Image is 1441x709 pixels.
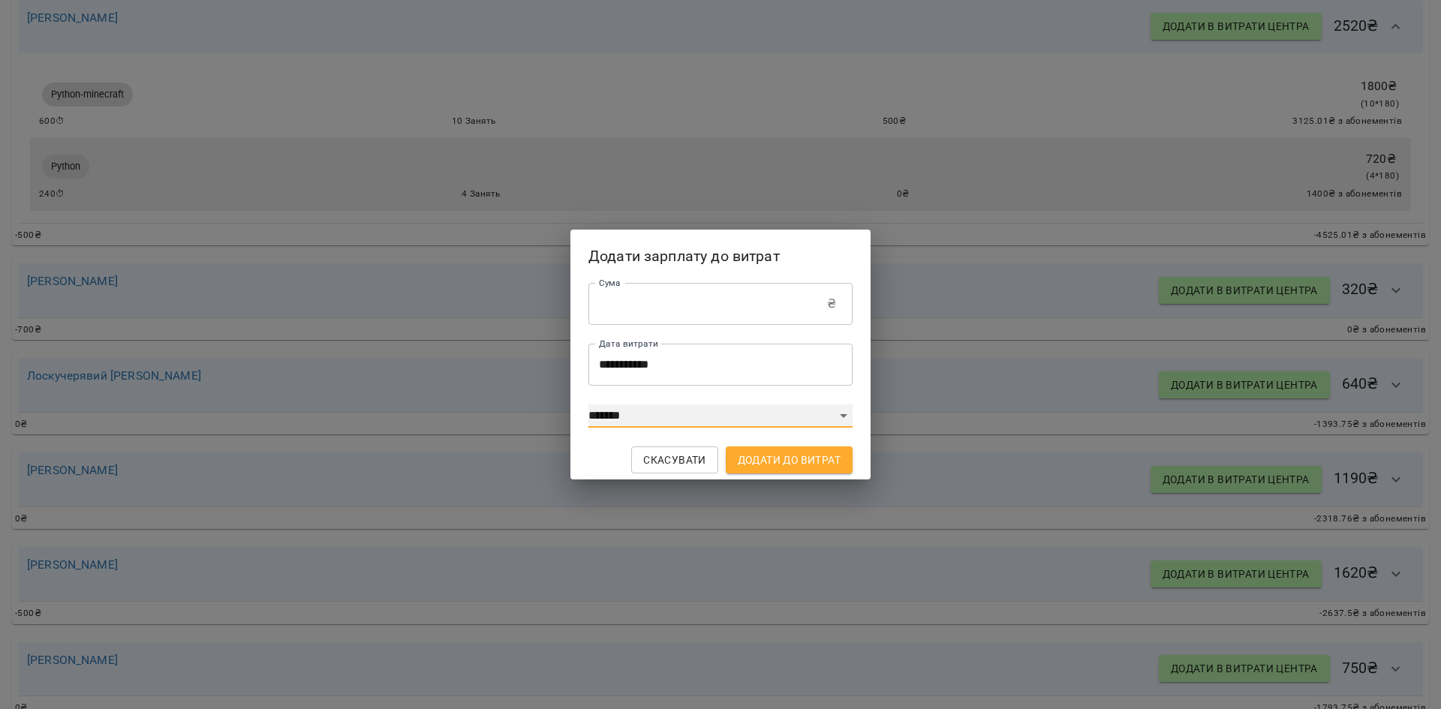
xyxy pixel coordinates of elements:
[738,451,841,469] span: Додати до витрат
[643,451,706,469] span: Скасувати
[827,295,836,313] p: ₴
[726,446,853,473] button: Додати до витрат
[588,245,853,268] h2: Додати зарплату до витрат
[631,446,718,473] button: Скасувати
